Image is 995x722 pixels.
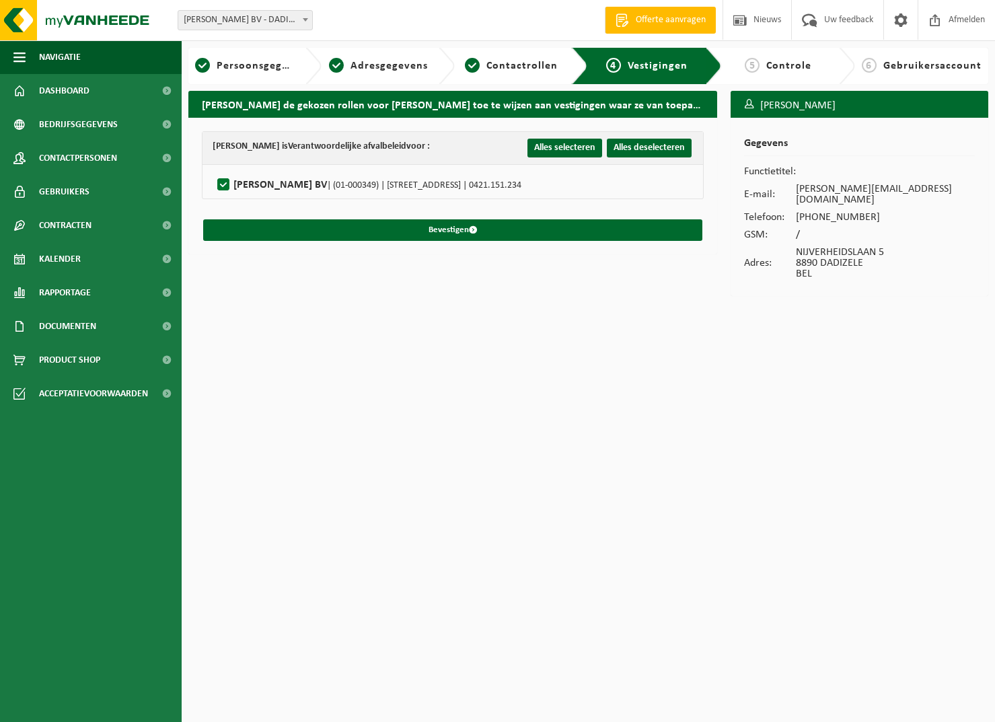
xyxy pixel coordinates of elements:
[329,58,344,73] span: 2
[796,244,975,283] td: NIJVERHEIDSLAAN 5 8890 DADIZELE BEL
[351,61,428,71] span: Adresgegevens
[39,74,89,108] span: Dashboard
[486,61,558,71] span: Contactrollen
[883,61,982,71] span: Gebruikersaccount
[288,141,406,151] strong: Verantwoordelijke afvalbeleid
[607,139,692,157] button: Alles deselecteren
[188,91,717,117] h2: [PERSON_NAME] de gekozen rollen voor [PERSON_NAME] toe te wijzen aan vestigingen waar ze van toep...
[862,58,877,73] span: 6
[217,61,311,71] span: Persoonsgegevens
[796,226,975,244] td: /
[327,180,521,190] span: | (01-000349) | [STREET_ADDRESS] | 0421.151.234
[39,276,91,310] span: Rapportage
[766,61,811,71] span: Controle
[39,40,81,74] span: Navigatie
[39,242,81,276] span: Kalender
[465,58,480,73] span: 3
[745,58,760,73] span: 5
[628,61,688,71] span: Vestigingen
[796,180,975,209] td: [PERSON_NAME][EMAIL_ADDRESS][DOMAIN_NAME]
[462,58,561,74] a: 3Contactrollen
[328,58,428,74] a: 2Adresgegevens
[195,58,295,74] a: 1Persoonsgegevens
[744,226,796,244] td: GSM:
[39,209,91,242] span: Contracten
[744,244,796,283] td: Adres:
[731,91,988,120] h3: [PERSON_NAME]
[39,310,96,343] span: Documenten
[39,377,148,410] span: Acceptatievoorwaarden
[605,7,716,34] a: Offerte aanvragen
[527,139,602,157] button: Alles selecteren
[215,175,521,195] label: [PERSON_NAME] BV
[195,58,210,73] span: 1
[744,163,796,180] td: Functietitel:
[796,209,975,226] td: [PHONE_NUMBER]
[744,180,796,209] td: E-mail:
[39,141,117,175] span: Contactpersonen
[39,343,100,377] span: Product Shop
[178,11,312,30] span: SAMYN WILLY BV - DADIZELE
[203,219,702,241] button: Bevestigen
[213,139,430,155] div: [PERSON_NAME] is voor :
[744,138,975,156] h2: Gegevens
[606,58,621,73] span: 4
[39,175,89,209] span: Gebruikers
[744,209,796,226] td: Telefoon:
[632,13,709,27] span: Offerte aanvragen
[178,10,313,30] span: SAMYN WILLY BV - DADIZELE
[39,108,118,141] span: Bedrijfsgegevens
